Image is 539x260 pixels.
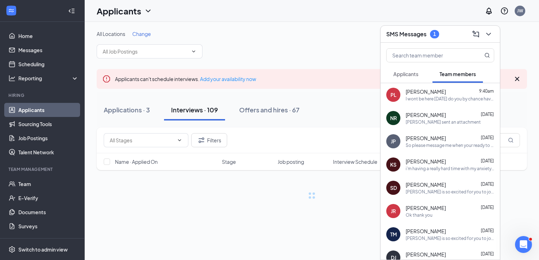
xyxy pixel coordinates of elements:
span: [PERSON_NAME] [406,88,446,95]
svg: ChevronDown [191,49,196,54]
span: [PERSON_NAME] [406,251,446,258]
div: i'm having a really hard time with my anxiety I have no way back to my hosue till 7pm though Is t... [406,166,494,172]
span: [DATE] [481,158,494,163]
span: [DATE] [481,205,494,210]
span: [PERSON_NAME] [406,204,446,211]
span: [DATE] [481,112,494,117]
svg: Cross [513,75,521,83]
div: SD [390,184,397,191]
span: Change [132,31,151,37]
a: Add your availability now [200,76,256,82]
svg: Error [102,75,111,83]
span: Stage [222,158,236,165]
span: Applicants can't schedule interviews. [115,76,256,82]
input: All Job Postings [103,48,188,55]
svg: Analysis [8,75,16,82]
button: Filter Filters [191,133,227,147]
div: Team Management [8,166,77,172]
input: Search team member [387,49,470,62]
div: [PERSON_NAME] sent an attachment [406,119,481,125]
div: PL [390,91,396,98]
a: Team [18,177,79,191]
a: Job Postings [18,131,79,145]
svg: MagnifyingGlass [508,137,514,143]
div: [PERSON_NAME] is so excited for you to join our team! Do you know anyone else who might be intere... [406,235,494,241]
a: Talent Network [18,145,79,159]
div: So please message me when your ready to remotely be put in system and you can immediately start n... [406,142,494,148]
a: Applicants [18,103,79,117]
div: Switch to admin view [18,246,68,253]
div: 1 [433,31,436,37]
span: [DATE] [481,181,494,187]
span: Name · Applied On [115,158,158,165]
span: Applicants [393,71,418,77]
div: Reporting [18,75,79,82]
span: Interview Schedule [333,158,377,165]
span: [PERSON_NAME] [406,228,446,235]
div: NR [390,114,397,122]
div: TM [390,231,397,238]
svg: ComposeMessage [472,30,480,38]
div: JR [391,208,396,215]
a: Surveys [18,219,79,233]
svg: ChevronDown [484,30,493,38]
div: Hiring [8,92,77,98]
h3: SMS Messages [386,30,426,38]
span: Job posting [278,158,304,165]
span: [PERSON_NAME] [406,135,446,142]
svg: ChevronDown [144,7,152,15]
a: E-Verify [18,191,79,205]
svg: QuestionInfo [500,7,509,15]
div: KS [390,161,396,168]
div: JW [517,8,523,14]
span: [DATE] [481,135,494,140]
a: Scheduling [18,57,79,71]
svg: Notifications [485,7,493,15]
span: [PERSON_NAME] [406,111,446,118]
input: All Stages [110,136,174,144]
div: I wont be here [DATE] do you by chance have any availability for [DATE]? [406,96,494,102]
div: Ok thank you [406,212,432,218]
svg: MagnifyingGlass [484,52,490,58]
span: [PERSON_NAME] [406,181,446,188]
a: Documents [18,205,79,219]
span: Team members [440,71,476,77]
span: 9:40am [479,88,494,94]
span: All Locations [97,31,125,37]
span: [DATE] [481,228,494,233]
h1: Applicants [97,5,141,17]
button: ChevronDown [483,29,494,40]
svg: Filter [197,136,206,144]
a: Sourcing Tools [18,117,79,131]
div: Offers and hires · 67 [239,105,299,114]
div: Applications · 3 [104,105,150,114]
svg: WorkstreamLogo [8,7,15,14]
span: [PERSON_NAME] [406,158,446,165]
span: [DATE] [481,251,494,256]
div: Interviews · 109 [171,105,218,114]
iframe: Intercom live chat [515,236,532,253]
div: [PERSON_NAME] is so excited for you to join our team! Do you know anyone else who might be intere... [406,189,494,195]
a: Messages [18,43,79,57]
svg: ChevronDown [177,137,182,143]
svg: Settings [8,246,16,253]
button: ComposeMessage [470,29,482,40]
svg: Collapse [68,7,75,14]
a: Home [18,29,79,43]
div: JP [391,138,396,145]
